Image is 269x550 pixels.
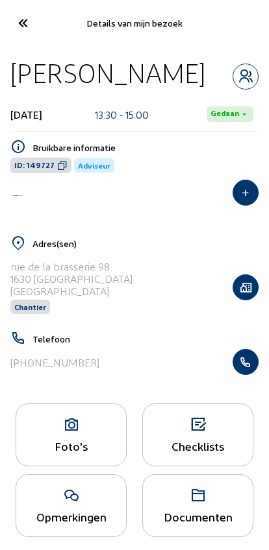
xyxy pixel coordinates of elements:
h5: Telefoon [32,333,259,344]
div: 1630 [GEOGRAPHIC_DATA] [10,272,133,285]
div: [DATE] [10,108,42,121]
h5: Adres(sen) [32,238,259,249]
h5: Bruikbare informatie [32,142,259,153]
div: Checklists [143,439,253,453]
span: ID: 149727 [14,160,55,171]
div: 13:30 - 15:00 [95,108,149,121]
div: Foto's [16,439,126,453]
span: Chantier [14,302,46,311]
span: Gedaan [211,109,239,119]
img: Energy Protect Ramen & Deuren [10,194,23,197]
div: Opmerkingen [16,510,126,523]
div: [GEOGRAPHIC_DATA] [10,285,133,297]
div: [PERSON_NAME] [10,56,205,90]
div: Details van mijn bezoek [45,18,224,29]
div: Documenten [143,510,253,523]
span: Adviseur [78,161,110,170]
div: [PHONE_NUMBER] [10,356,99,368]
div: rue de la brasserie 98 [10,260,133,272]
